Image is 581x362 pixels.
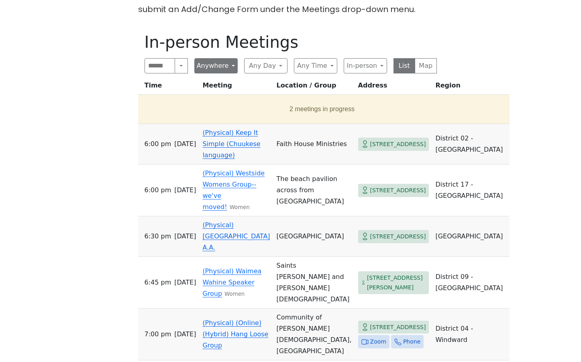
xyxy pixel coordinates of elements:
[199,80,273,95] th: Meeting
[294,58,337,73] button: Any Time
[145,277,171,288] span: 6:45 PM
[393,58,416,73] button: List
[273,124,355,165] td: Faith House Ministries
[344,58,387,73] button: In-person
[174,329,196,340] span: [DATE]
[175,58,188,73] button: Search
[432,165,509,216] td: District 17 - [GEOGRAPHIC_DATA]
[230,204,250,210] small: Women
[202,129,260,159] a: (Physical) Keep It Simple (Chuukese language)
[432,216,509,257] td: [GEOGRAPHIC_DATA]
[370,185,426,195] span: [STREET_ADDRESS]
[432,257,509,309] td: District 09 - [GEOGRAPHIC_DATA]
[145,329,171,340] span: 7:00 PM
[415,58,437,73] button: Map
[138,80,200,95] th: Time
[145,58,175,73] input: Search
[273,165,355,216] td: The beach pavilion across from [GEOGRAPHIC_DATA]
[370,139,426,149] span: [STREET_ADDRESS]
[403,337,420,347] span: Phone
[432,80,509,95] th: Region
[224,291,245,297] small: Women
[145,138,171,150] span: 6:00 PM
[174,138,196,150] span: [DATE]
[432,124,509,165] td: District 02 - [GEOGRAPHIC_DATA]
[145,231,171,242] span: 6:30 PM
[202,169,265,211] a: (Physical) Westside Womens Group--we've moved!
[202,267,261,297] a: (Physical) Waimea Wahine Speaker Group
[273,80,355,95] th: Location / Group
[370,322,426,332] span: [STREET_ADDRESS]
[273,257,355,309] td: Saints [PERSON_NAME] and [PERSON_NAME][DEMOGRAPHIC_DATA]
[202,319,268,349] a: (Physical) (Online) (Hybrid) Hang Loose Group
[367,273,426,293] span: [STREET_ADDRESS][PERSON_NAME]
[244,58,287,73] button: Any Day
[432,309,509,360] td: District 04 - Windward
[355,80,432,95] th: Address
[194,58,238,73] button: Anywhere
[174,277,196,288] span: [DATE]
[145,33,437,52] h1: In-person Meetings
[145,185,171,196] span: 6:00 PM
[174,231,196,242] span: [DATE]
[273,309,355,360] td: Community of [PERSON_NAME][DEMOGRAPHIC_DATA], [GEOGRAPHIC_DATA]
[141,98,503,120] button: 2 meetings in progress
[273,216,355,257] td: [GEOGRAPHIC_DATA]
[370,232,426,242] span: [STREET_ADDRESS]
[370,337,386,347] span: Zoom
[174,185,196,196] span: [DATE]
[202,221,270,251] a: (Physical) [GEOGRAPHIC_DATA] A.A.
